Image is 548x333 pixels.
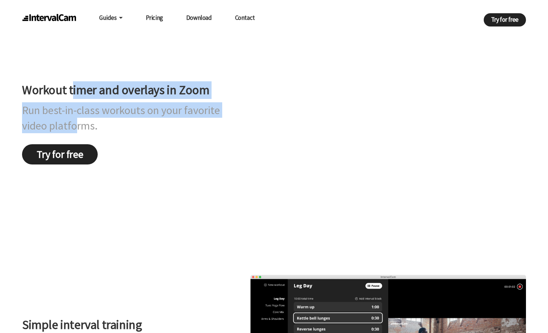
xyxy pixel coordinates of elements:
[99,11,123,25] a: Guides
[186,11,212,25] a: Download
[484,13,526,26] a: Try for free
[22,144,98,164] a: Try for free
[146,11,163,25] a: Pricing
[22,81,225,99] h1: Workout timer and overlays in Zoom
[235,11,255,25] a: Contact
[22,102,225,133] h2: Run best-in-class workouts on your favorite video platforms.
[22,14,76,23] img: intervalcam_logo@2x.png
